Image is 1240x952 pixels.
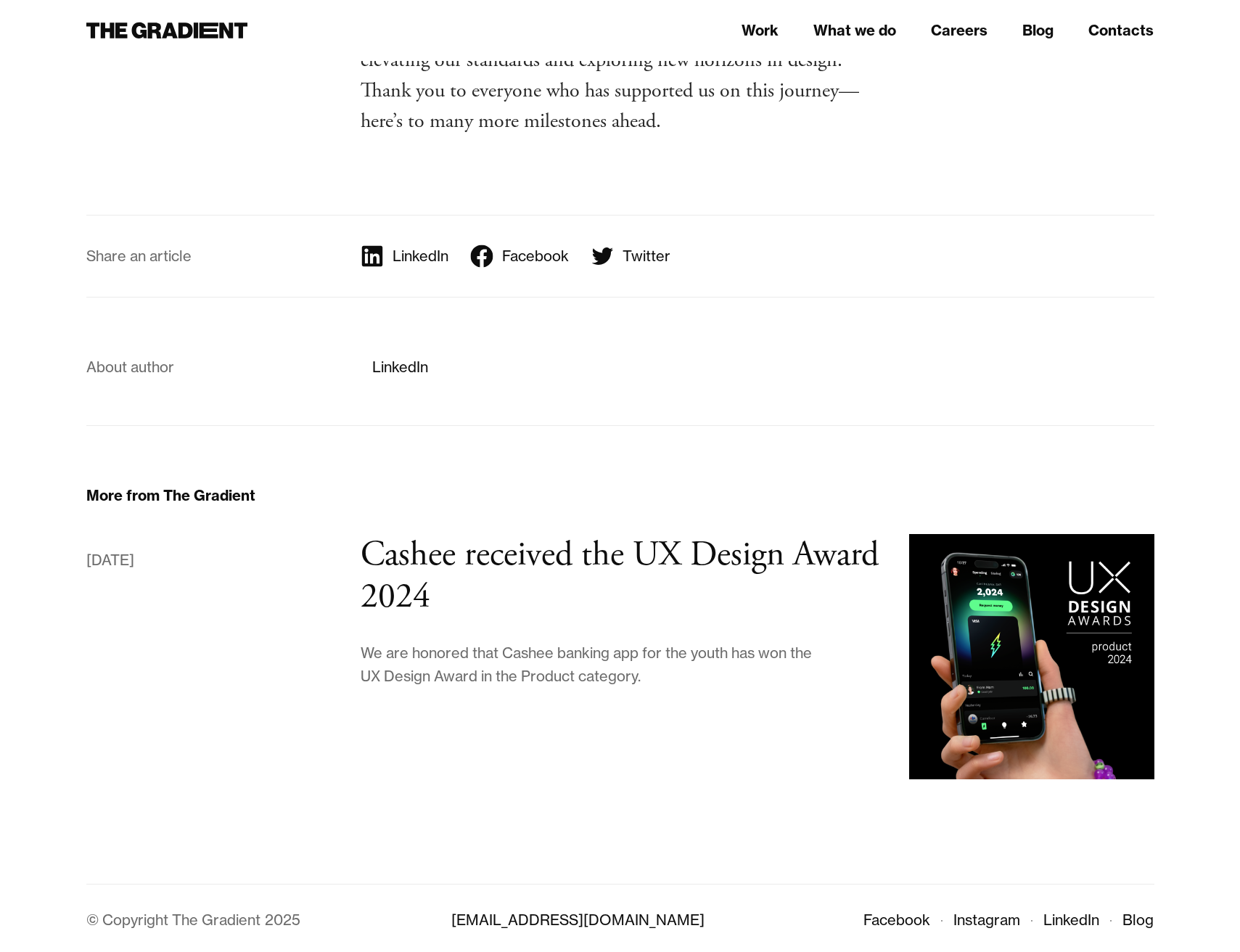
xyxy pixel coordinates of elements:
a: Instagram [953,911,1020,929]
div: Twitter [623,247,670,265]
a: LinkedIn [1043,911,1099,929]
div: LinkedIn [393,247,448,265]
a: [EMAIL_ADDRESS][DOMAIN_NAME] [451,911,705,929]
div: Facebook [502,247,569,265]
a: Twitter [591,245,670,268]
div: [DATE] [86,549,134,572]
a: LinkedIn [361,245,448,268]
a: Contacts [1088,20,1154,41]
a: LinkedIn [372,356,428,379]
h2: More from The Gradient [86,486,255,505]
a: Blog [1122,911,1154,929]
div: About author [86,356,174,379]
div: © Copyright The Gradient [86,911,260,929]
a: What we do [813,20,896,41]
a: Careers [931,20,988,41]
a: Work [742,20,779,41]
h3: Cashee received the UX Design Award 2024 [361,533,879,619]
div: We are honored that Cashee banking app for the youth has won the UX Design Award in the Product c... [361,641,822,688]
a: Facebook [863,911,930,929]
a: Blog [1022,20,1054,41]
div: Share an article [86,245,192,268]
div: 2025 [265,911,300,929]
a: [DATE]Cashee received the UX Design Award 2024We are honored that Cashee banking app for the yout... [86,534,1154,779]
a: Facebook [470,245,569,268]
